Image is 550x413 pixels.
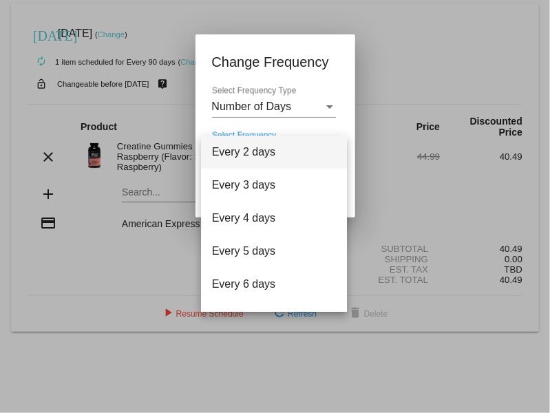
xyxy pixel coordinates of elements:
[212,202,336,235] span: Every 4 days
[212,268,336,301] span: Every 6 days
[212,301,336,334] span: Every 7 days
[212,235,336,268] span: Every 5 days
[212,136,336,169] span: Every 2 days
[212,169,336,202] span: Every 3 days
